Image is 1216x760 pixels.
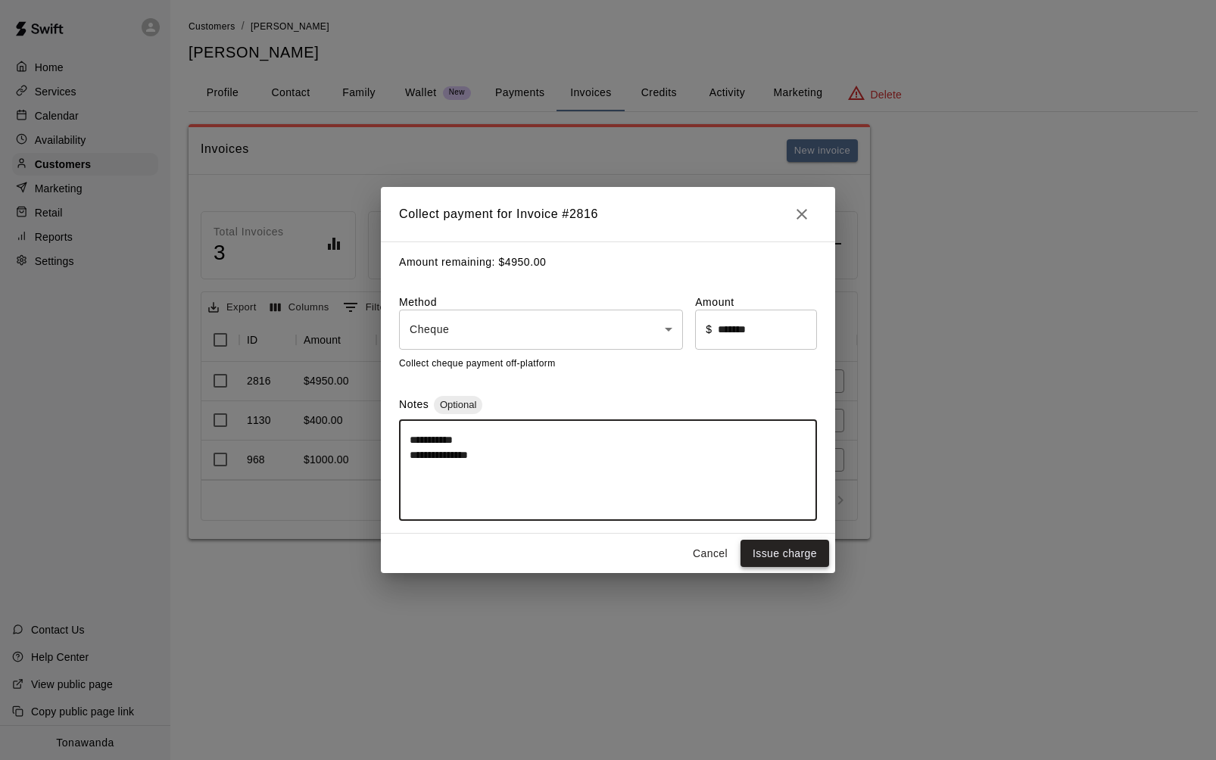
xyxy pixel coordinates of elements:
[399,294,683,310] label: Method
[706,322,712,337] p: $
[686,540,734,568] button: Cancel
[695,294,817,310] label: Amount
[399,310,683,350] div: Cheque
[381,187,835,241] h2: Collect payment for Invoice # 2816
[399,398,429,410] label: Notes
[434,399,482,410] span: Optional
[741,540,829,568] button: Issue charge
[399,254,817,270] p: Amount remaining: $ 4950.00
[399,358,556,369] span: Collect cheque payment off-platform
[787,199,817,229] button: Close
